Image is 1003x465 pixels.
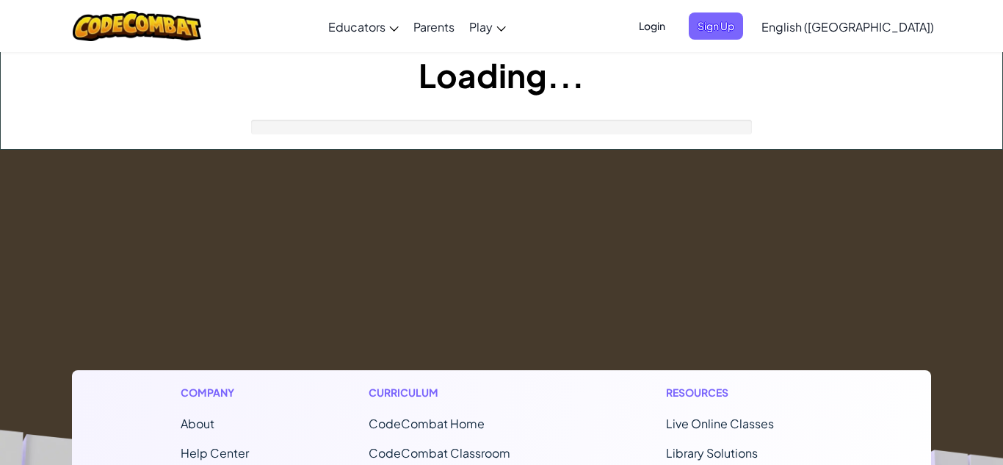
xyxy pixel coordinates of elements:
button: Login [630,12,674,40]
h1: Resources [666,385,822,400]
button: Sign Up [689,12,743,40]
a: Play [462,7,513,46]
h1: Loading... [1,52,1002,98]
h1: Curriculum [369,385,546,400]
a: Help Center [181,445,249,461]
h1: Company [181,385,249,400]
a: Library Solutions [666,445,758,461]
a: Live Online Classes [666,416,774,431]
a: Parents [406,7,462,46]
span: Educators [328,19,385,35]
a: English ([GEOGRAPHIC_DATA]) [754,7,941,46]
a: Educators [321,7,406,46]
a: CodeCombat Classroom [369,445,510,461]
span: CodeCombat Home [369,416,485,431]
span: Play [469,19,493,35]
span: English ([GEOGRAPHIC_DATA]) [761,19,934,35]
a: About [181,416,214,431]
img: CodeCombat logo [73,11,201,41]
